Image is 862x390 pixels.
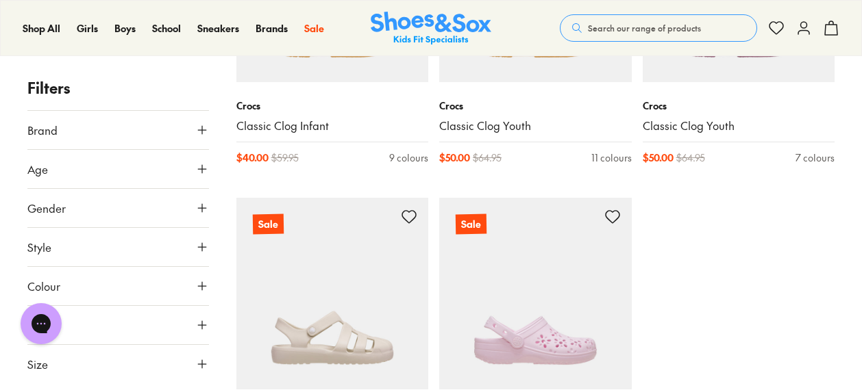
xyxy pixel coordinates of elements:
[27,267,209,305] button: Colour
[27,150,209,188] button: Age
[439,99,632,113] p: Crocs
[256,21,288,35] span: Brands
[236,118,429,133] a: Classic Clog Infant
[389,151,428,165] div: 9 colours
[473,151,502,165] span: $ 64.95
[676,151,705,165] span: $ 64.95
[27,306,209,344] button: Price
[588,22,701,34] span: Search our range of products
[271,151,299,165] span: $ 59.95
[114,21,136,36] a: Boys
[643,99,835,113] p: Crocs
[643,118,835,133] a: Classic Clog Youth
[197,21,239,36] a: Sneakers
[114,21,136,35] span: Boys
[371,12,491,45] a: Shoes & Sox
[152,21,181,35] span: School
[152,21,181,36] a: School
[560,14,757,42] button: Search our range of products
[14,298,69,349] iframe: Gorgias live chat messenger
[27,228,209,266] button: Style
[439,151,470,165] span: $ 50.00
[371,12,491,45] img: SNS_Logo_Responsive.svg
[236,198,429,390] a: Sale
[304,21,324,35] span: Sale
[236,151,269,165] span: $ 40.00
[456,214,487,235] p: Sale
[27,189,209,227] button: Gender
[23,21,60,36] a: Shop All
[643,151,674,165] span: $ 50.00
[27,345,209,383] button: Size
[439,118,632,133] a: Classic Clog Youth
[304,21,324,36] a: Sale
[23,21,60,35] span: Shop All
[27,111,209,149] button: Brand
[439,198,632,390] a: Sale
[27,356,48,372] span: Size
[197,21,239,35] span: Sneakers
[77,21,98,36] a: Girls
[591,151,632,165] div: 11 colours
[236,99,429,113] p: Crocs
[252,214,283,235] p: Sale
[77,21,98,35] span: Girls
[256,21,288,36] a: Brands
[27,77,209,99] p: Filters
[27,161,48,177] span: Age
[27,278,60,294] span: Colour
[27,122,58,138] span: Brand
[27,200,66,216] span: Gender
[796,151,835,165] div: 7 colours
[27,239,51,255] span: Style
